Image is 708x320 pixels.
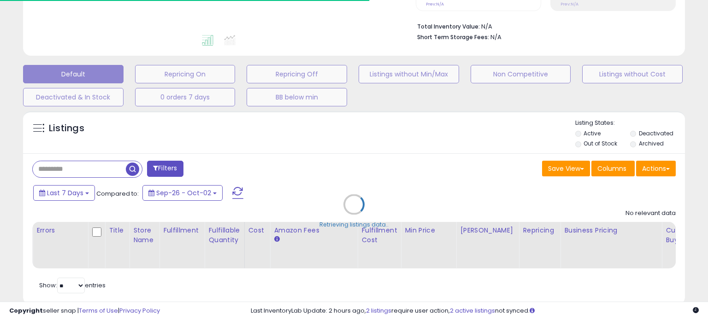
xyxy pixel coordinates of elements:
[471,65,571,83] button: Non Competitive
[319,221,389,229] div: Retrieving listings data..
[417,23,480,30] b: Total Inventory Value:
[23,65,124,83] button: Default
[247,65,347,83] button: Repricing Off
[359,65,459,83] button: Listings without Min/Max
[9,306,43,315] strong: Copyright
[560,1,578,7] small: Prev: N/A
[135,88,236,106] button: 0 orders 7 days
[417,20,669,31] li: N/A
[417,33,489,41] b: Short Term Storage Fees:
[490,33,501,41] span: N/A
[9,307,160,315] div: seller snap | |
[135,65,236,83] button: Repricing On
[23,88,124,106] button: Deactivated & In Stock
[582,65,683,83] button: Listings without Cost
[247,88,347,106] button: BB below min
[426,1,444,7] small: Prev: N/A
